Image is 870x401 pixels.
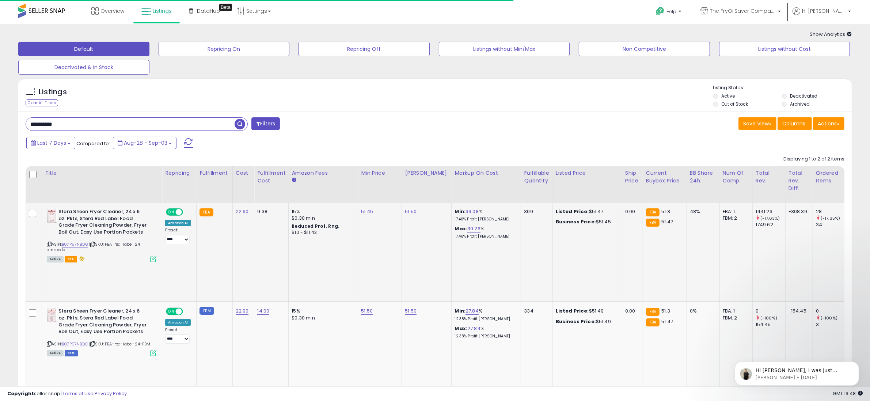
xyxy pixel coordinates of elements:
span: Compared to: [76,140,110,147]
label: Active [721,93,735,99]
div: 0.00 [625,208,637,215]
p: 12.38% Profit [PERSON_NAME] [455,334,515,339]
button: Actions [813,117,844,130]
button: Listings without Min/Max [439,42,570,56]
div: % [455,325,515,339]
div: FBA: 1 [723,208,747,215]
label: Archived [790,101,810,107]
b: Listed Price: [556,208,589,215]
div: FBM: 2 [723,215,747,222]
a: 22.90 [236,307,249,315]
b: Max: [455,325,467,332]
div: $10 - $11.43 [292,230,352,236]
span: FBM [65,350,78,356]
div: Total Rev. [756,169,782,185]
a: 27.84 [466,307,479,315]
span: Columns [782,120,805,127]
span: ON [167,209,176,215]
p: 12.38% Profit [PERSON_NAME] [455,317,515,322]
div: 3 [816,321,846,328]
p: 17.40% Profit [PERSON_NAME] [455,217,515,222]
div: 309 [524,208,547,215]
div: 1441.23 [756,208,785,215]
div: Num of Comp. [723,169,749,185]
iframe: Intercom notifications message [724,346,870,397]
div: Current Buybox Price [646,169,684,185]
span: | SKU: FBA-red-label-24-amzcode [47,241,142,252]
a: 51.50 [405,208,417,215]
span: | SKU: FBA-red-label-24-FBM [89,341,151,347]
p: 17.46% Profit [PERSON_NAME] [455,234,515,239]
span: Hi [PERSON_NAME] [802,7,846,15]
div: -308.39 [789,208,807,215]
span: FBA [65,256,77,262]
span: Last 7 Days [37,139,66,147]
h5: Listings [39,87,67,97]
a: 39.08 [466,208,479,215]
small: (-100%) [821,315,837,321]
div: Preset: [165,328,191,344]
small: FBA [646,208,660,216]
div: % [455,226,515,239]
div: 1749.62 [756,222,785,228]
small: Amazon Fees. [292,177,296,184]
div: Ordered Items [816,169,843,185]
a: 51.50 [361,307,373,315]
div: FBA: 1 [723,308,747,314]
small: FBM [200,307,214,315]
div: Amazon Fees [292,169,355,177]
small: FBA [646,318,660,326]
label: Out of Stock [721,101,748,107]
small: FBA [646,308,660,316]
span: Listings [153,7,172,15]
strong: Copyright [7,390,34,397]
img: 41N4faLZNXL._SL40_.jpg [47,208,57,223]
span: 51.3 [661,208,670,215]
b: Min: [455,307,466,314]
div: FBM: 2 [723,315,747,321]
div: 0% [690,308,714,314]
div: Title [45,169,159,177]
div: Amazon AI [165,319,191,326]
small: (-100%) [760,315,777,321]
p: Listing States: [713,84,852,91]
a: Terms of Use [62,390,94,397]
div: Tooltip anchor [219,4,232,11]
div: 334 [524,308,547,314]
div: $51.49 [556,318,616,325]
div: Min Price [361,169,399,177]
div: 28 [816,208,846,215]
div: Markup on Cost [455,169,518,177]
small: (-17.65%) [821,215,840,221]
b: Stera Sheen Fryer Cleaner, 24 x 6 oz. Pkts, Stera Red Label Food Grade Fryer Cleaning Powder, Fry... [58,208,147,237]
a: 22.90 [236,208,249,215]
a: 14.00 [257,307,269,315]
span: ON [167,309,176,315]
a: 51.50 [405,307,417,315]
a: Privacy Policy [95,390,127,397]
div: 0 [816,308,846,314]
button: Non Competitive [579,42,710,56]
button: Deactivated & In Stock [18,60,149,75]
div: Fulfillment [200,169,229,177]
span: DataHub [197,7,220,15]
span: 51.47 [661,318,673,325]
b: Business Price: [556,218,596,225]
div: $0.30 min [292,315,352,321]
div: $0.30 min [292,215,352,222]
button: Aug-28 - Sep-03 [113,137,176,149]
button: Repricing Off [299,42,430,56]
i: Get Help [656,7,665,16]
div: % [455,308,515,321]
div: Repricing [165,169,193,177]
a: B07P97NBQG [62,241,88,247]
a: 51.45 [361,208,373,215]
div: Preset: [165,228,191,244]
a: Hi [PERSON_NAME] [793,7,851,24]
div: 15% [292,308,352,314]
div: 34 [816,222,846,228]
div: Total Rev. Diff. [789,169,810,192]
div: Displaying 1 to 2 of 2 items [783,156,844,163]
div: 0 [756,308,785,314]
